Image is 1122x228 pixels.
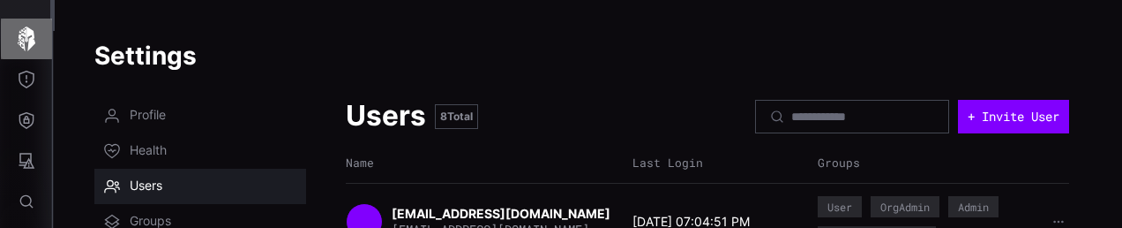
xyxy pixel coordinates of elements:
[346,156,624,171] div: Name
[632,156,809,171] div: Last Login
[440,110,447,123] span: 8
[94,98,306,133] a: Profile
[827,201,852,212] div: User
[958,100,1069,133] button: + Invite User
[130,178,162,195] span: Users
[130,107,166,125] span: Profile
[435,104,478,129] div: Total
[958,201,989,212] div: Admin
[94,133,306,169] a: Health
[346,98,426,134] h2: Users
[818,156,1038,171] div: Groups
[880,201,930,212] div: OrgAdmin
[392,206,613,221] strong: [EMAIL_ADDRESS][DOMAIN_NAME]
[94,169,306,204] a: Users
[94,40,1082,72] h1: Settings
[130,142,167,160] span: Health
